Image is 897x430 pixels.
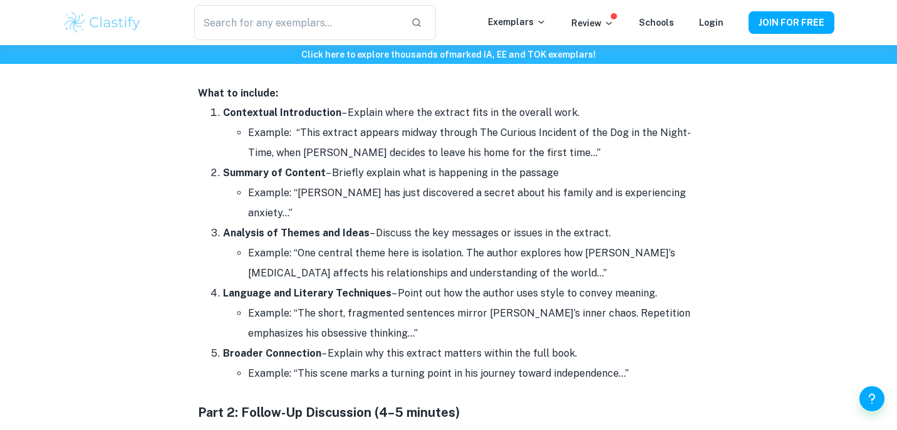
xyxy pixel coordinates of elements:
li: – Explain why this extract matters within the full book. [223,343,699,384]
li: Example: “This scene marks a turning point in his journey toward independence…” [248,364,699,384]
strong: Contextual Introduction [223,107,341,118]
h6: Click here to explore thousands of marked IA, EE and TOK exemplars ! [3,48,894,61]
button: Help and Feedback [859,386,884,411]
li: Example: “The short, fragmented sentences mirror [PERSON_NAME]’s inner chaos. Repetition emphasiz... [248,303,699,343]
li: – Point out how the author uses style to convey meaning. [223,283,699,343]
a: Login [699,18,723,28]
li: Example: “One central theme here is isolation. The author explores how [PERSON_NAME]’s [MEDICAL_D... [248,243,699,283]
li: – Discuss the key messages or issues in the extract. [223,223,699,283]
strong: Analysis of Themes and Ideas [223,227,370,239]
strong: What to include: [198,87,278,99]
li: – Briefly explain what is happening in the passage [223,163,699,223]
strong: Broader Connection [223,347,321,359]
li: Example: “This extract appears midway through The Curious Incident of the Dog in the Night-Time, ... [248,123,699,163]
input: Search for any exemplars... [194,5,401,40]
strong: Language and Literary Techniques [223,287,391,299]
p: Review [571,16,614,30]
li: – Explain where the extract fits in the overall work. [223,103,699,163]
li: Example: “[PERSON_NAME] has just discovered a secret about his family and is experiencing anxiety…” [248,183,699,223]
strong: Summary of Content [223,167,326,179]
img: Clastify logo [63,10,142,35]
p: Exemplars [488,15,546,29]
button: JOIN FOR FREE [749,11,834,34]
a: Schools [639,18,674,28]
h4: Part 2: Follow-Up Discussion (4–5 minutes) [198,403,699,422]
